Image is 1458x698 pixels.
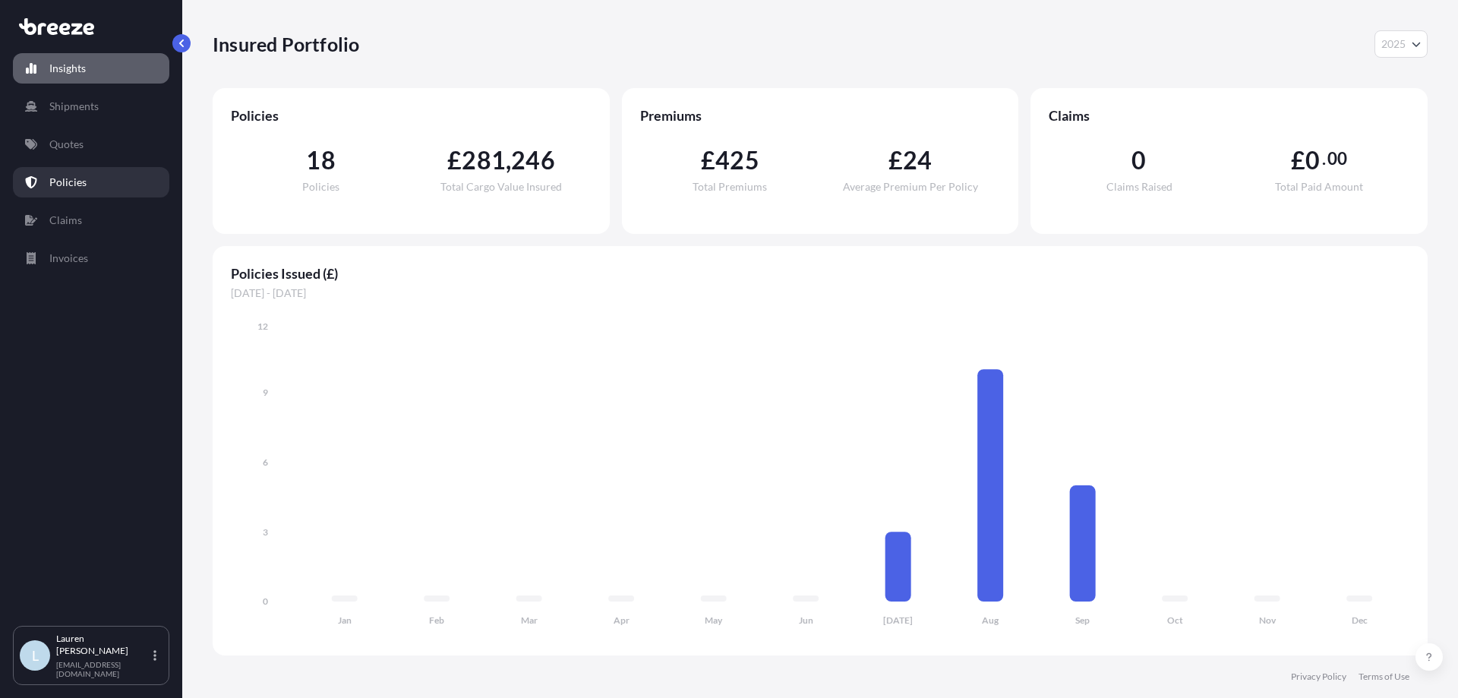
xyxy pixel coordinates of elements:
[888,148,903,172] span: £
[49,175,87,190] p: Policies
[640,106,1001,125] span: Premiums
[1259,614,1277,626] tspan: Nov
[306,148,335,172] span: 18
[56,660,150,678] p: [EMAIL_ADDRESS][DOMAIN_NAME]
[715,148,759,172] span: 425
[1167,614,1183,626] tspan: Oct
[462,148,506,172] span: 281
[705,614,723,626] tspan: May
[302,182,339,192] span: Policies
[56,633,150,657] p: Lauren [PERSON_NAME]
[257,321,268,332] tspan: 12
[511,148,555,172] span: 246
[1106,182,1172,192] span: Claims Raised
[1049,106,1409,125] span: Claims
[13,129,169,159] a: Quotes
[1374,30,1428,58] button: Year Selector
[231,106,592,125] span: Policies
[231,286,1409,301] span: [DATE] - [DATE]
[843,182,978,192] span: Average Premium Per Policy
[614,614,630,626] tspan: Apr
[1327,153,1347,165] span: 00
[263,526,268,538] tspan: 3
[1291,671,1346,683] a: Privacy Policy
[13,243,169,273] a: Invoices
[440,182,562,192] span: Total Cargo Value Insured
[521,614,538,626] tspan: Mar
[338,614,352,626] tspan: Jan
[13,167,169,197] a: Policies
[693,182,767,192] span: Total Premiums
[429,614,444,626] tspan: Feb
[213,32,359,56] p: Insured Portfolio
[1359,671,1409,683] a: Terms of Use
[883,614,913,626] tspan: [DATE]
[1352,614,1368,626] tspan: Dec
[506,148,511,172] span: ,
[1322,153,1326,165] span: .
[231,264,1409,283] span: Policies Issued (£)
[49,213,82,228] p: Claims
[1131,148,1146,172] span: 0
[1381,36,1406,52] span: 2025
[1075,614,1090,626] tspan: Sep
[49,137,84,152] p: Quotes
[49,61,86,76] p: Insights
[799,614,813,626] tspan: Jun
[1305,148,1320,172] span: 0
[13,53,169,84] a: Insights
[263,456,268,468] tspan: 6
[1275,182,1363,192] span: Total Paid Amount
[1291,148,1305,172] span: £
[32,648,39,663] span: L
[447,148,462,172] span: £
[13,91,169,122] a: Shipments
[701,148,715,172] span: £
[49,99,99,114] p: Shipments
[13,205,169,235] a: Claims
[263,387,268,398] tspan: 9
[982,614,999,626] tspan: Aug
[263,595,268,607] tspan: 0
[903,148,932,172] span: 24
[49,251,88,266] p: Invoices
